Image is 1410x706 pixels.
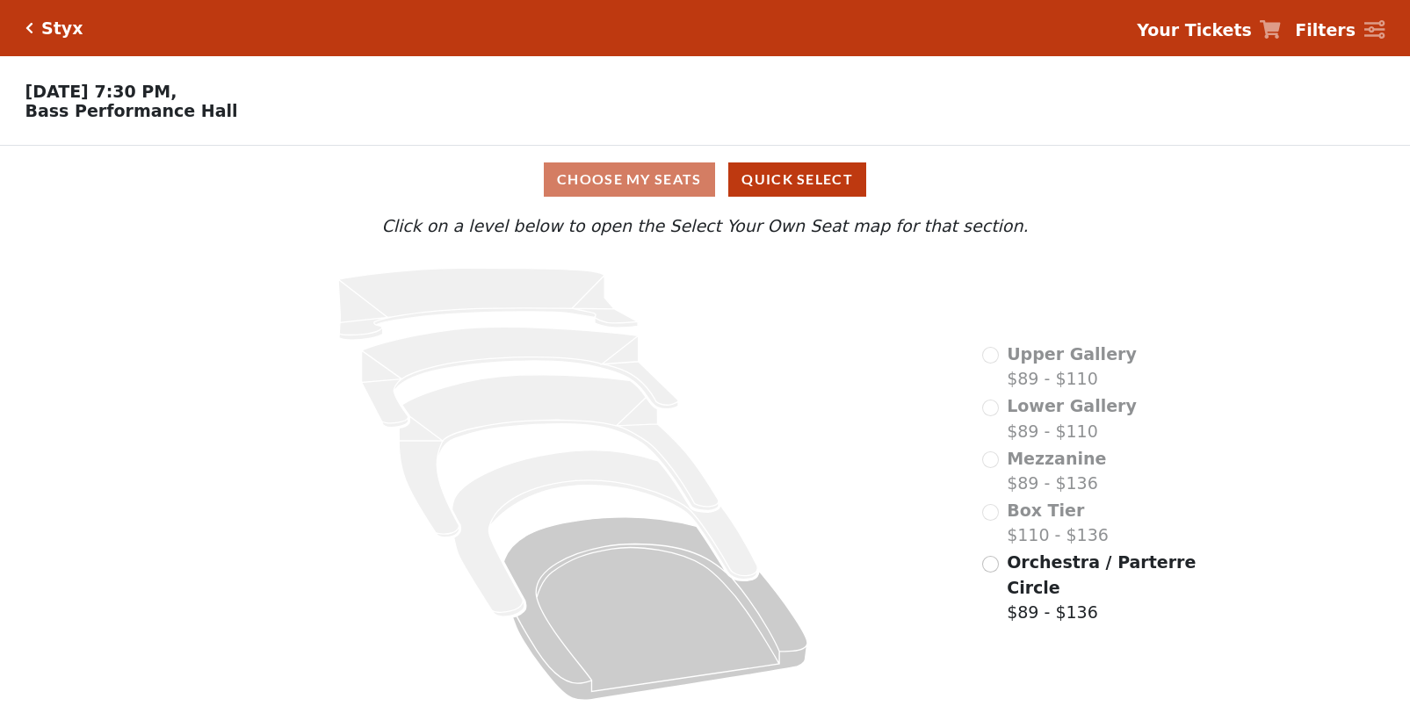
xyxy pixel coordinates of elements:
span: Upper Gallery [1007,344,1137,364]
p: Click on a level below to open the Select Your Own Seat map for that section. [189,213,1221,239]
label: $89 - $136 [1007,446,1106,496]
strong: Filters [1295,20,1356,40]
label: $89 - $136 [1007,550,1198,625]
span: Box Tier [1007,501,1084,520]
path: Upper Gallery - Seats Available: 0 [338,268,638,340]
label: $110 - $136 [1007,498,1109,548]
path: Orchestra / Parterre Circle - Seats Available: 248 [503,517,807,701]
a: Your Tickets [1137,18,1281,43]
span: Orchestra / Parterre Circle [1007,552,1196,597]
span: Lower Gallery [1007,396,1137,415]
button: Quick Select [728,162,866,197]
h5: Styx [41,18,83,39]
a: Filters [1295,18,1385,43]
a: Click here to go back to filters [25,22,33,34]
span: Mezzanine [1007,449,1106,468]
label: $89 - $110 [1007,342,1137,392]
label: $89 - $110 [1007,393,1137,443]
strong: Your Tickets [1137,20,1252,40]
